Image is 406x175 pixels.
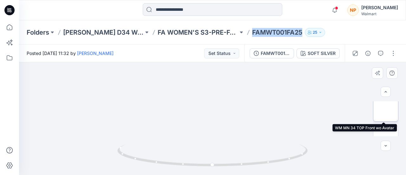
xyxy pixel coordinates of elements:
[297,48,340,58] button: SOFT SILVER
[305,28,325,37] button: 25
[313,29,317,36] p: 25
[158,28,238,37] a: FA WOMEN'S S3-PRE-FALL/FALL 2025
[361,11,398,16] div: Walmart
[308,50,336,57] div: SOFT SILVER
[27,28,49,37] a: Folders
[252,28,302,37] p: FAMWT001FA25
[77,50,114,56] a: [PERSON_NAME]
[347,4,359,16] div: NP
[361,4,398,11] div: [PERSON_NAME]
[63,28,144,37] a: [PERSON_NAME] D34 Womens Wovens
[363,48,373,58] button: Details
[250,48,294,58] button: FAMWT001FA25
[27,50,114,57] span: Posted [DATE] 11:32 by
[261,50,290,57] div: FAMWT001FA25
